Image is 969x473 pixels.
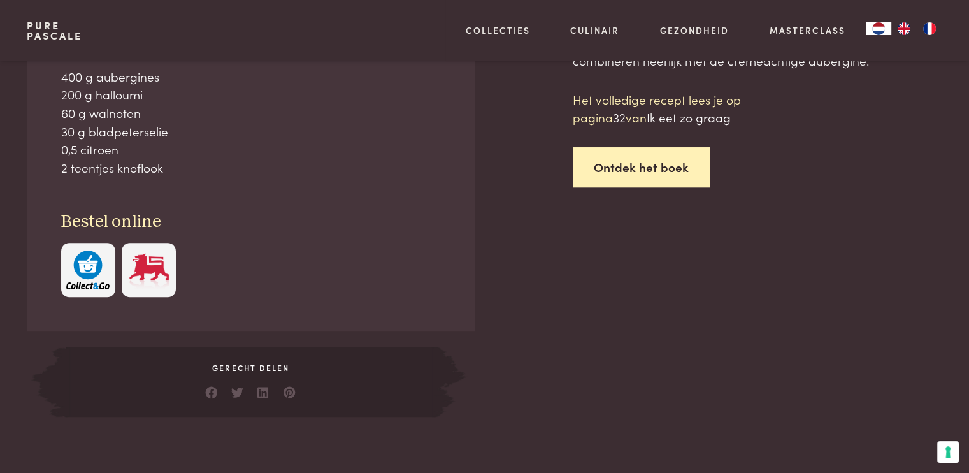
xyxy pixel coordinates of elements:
span: Ik eet zo graag [647,108,731,126]
div: 400 g aubergines [61,68,441,86]
h3: Bestel online [61,211,441,233]
div: 2 teentjes knoflook [61,159,441,177]
aside: Language selected: Nederlands [866,22,942,35]
a: NL [866,22,891,35]
a: Ontdek het boek [573,147,710,187]
div: 200 g halloumi [61,85,441,104]
div: 60 g walnoten [61,104,441,122]
a: Gezondheid [660,24,729,37]
ul: Language list [891,22,942,35]
div: Language [866,22,891,35]
a: Masterclass [770,24,845,37]
img: c308188babc36a3a401bcb5cb7e020f4d5ab42f7cacd8327e500463a43eeb86c.svg [66,251,110,289]
span: Gerecht delen [66,362,434,374]
a: FR [917,22,942,35]
button: Uw voorkeuren voor toestemming voor trackingtechnologieën [937,441,959,463]
a: PurePascale [27,20,82,41]
span: 32 [613,108,626,126]
div: 0,5 citroen [61,140,441,159]
a: EN [891,22,917,35]
a: Collecties [466,24,530,37]
p: Het volledige recept lees je op pagina van [573,91,789,127]
div: 30 g bladpeterselie [61,122,441,141]
a: Culinair [570,24,619,37]
img: Delhaize [127,251,171,289]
